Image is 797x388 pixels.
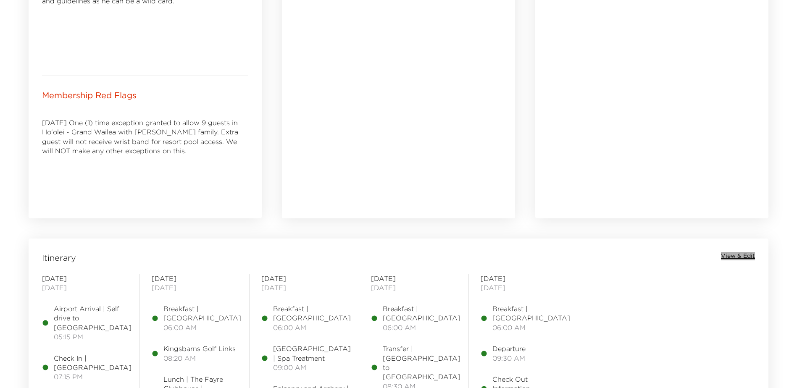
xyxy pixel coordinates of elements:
span: Breakfast | [GEOGRAPHIC_DATA] [383,304,460,323]
p: Membership Red Flags [42,89,137,101]
span: [DATE] [371,274,457,283]
span: 08:20 AM [163,354,236,363]
span: Breakfast | [GEOGRAPHIC_DATA] [163,304,241,323]
span: Transfer | [GEOGRAPHIC_DATA] to [GEOGRAPHIC_DATA] [383,344,460,382]
span: 06:00 AM [383,323,460,332]
span: [GEOGRAPHIC_DATA] | Spa Treatment [273,344,351,363]
span: 05:15 PM [54,332,132,341]
button: View & Edit [721,252,755,260]
span: 07:15 PM [54,372,132,381]
span: [DATE] [481,283,566,292]
span: Breakfast | [GEOGRAPHIC_DATA] [492,304,570,323]
span: [DATE] [42,283,128,292]
span: [DATE] [152,274,237,283]
span: Check In | [GEOGRAPHIC_DATA] [54,354,132,372]
span: 06:00 AM [163,323,241,332]
span: Breakfast | [GEOGRAPHIC_DATA] [273,304,351,323]
p: [DATE] One (1) time exception granted to allow 9 guests in Ho'olei - Grand Wailea with [PERSON_NA... [42,118,248,156]
span: [DATE] [42,274,128,283]
span: Airport Arrival | Self drive to [GEOGRAPHIC_DATA] [54,304,132,332]
span: [DATE] [261,283,347,292]
span: 06:00 AM [492,323,570,332]
span: [DATE] [152,283,237,292]
span: [DATE] [261,274,347,283]
span: 09:30 AM [492,354,526,363]
span: 06:00 AM [273,323,351,332]
span: Departure [492,344,526,353]
span: 09:00 AM [273,363,351,372]
span: [DATE] [371,283,457,292]
span: [DATE] [481,274,566,283]
span: Kingsbarns Golf Links [163,344,236,353]
span: Itinerary [42,252,76,264]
